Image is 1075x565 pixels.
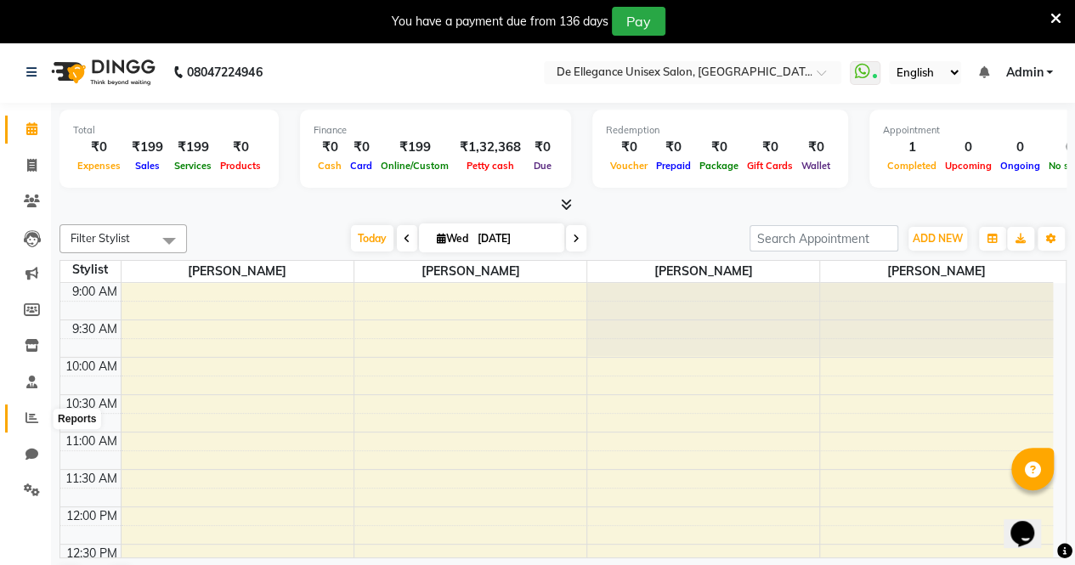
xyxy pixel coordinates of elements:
div: 10:00 AM [62,358,121,376]
div: 1 [883,138,941,157]
span: [PERSON_NAME] [587,261,819,282]
div: ₹0 [314,138,346,157]
span: Ongoing [996,160,1044,172]
span: [PERSON_NAME] [122,261,354,282]
div: ₹0 [743,138,797,157]
span: Prepaid [652,160,695,172]
div: 9:30 AM [69,320,121,338]
span: Products [216,160,265,172]
span: ADD NEW [913,232,963,245]
span: [PERSON_NAME] [354,261,586,282]
div: Finance [314,123,557,138]
span: [PERSON_NAME] [820,261,1053,282]
span: Services [170,160,216,172]
img: logo [43,48,160,96]
span: Gift Cards [743,160,797,172]
span: Due [529,160,556,172]
input: Search Appointment [750,225,898,251]
span: Today [351,225,393,251]
div: Reports [54,409,100,429]
input: 2025-09-03 [472,226,557,251]
div: Total [73,123,265,138]
div: You have a payment due from 136 days [392,13,608,31]
div: 0 [996,138,1044,157]
span: Filter Stylist [71,231,130,245]
span: Sales [131,160,164,172]
div: 11:00 AM [62,432,121,450]
span: Package [695,160,743,172]
span: Admin [1005,64,1043,82]
button: ADD NEW [908,227,967,251]
span: Online/Custom [376,160,453,172]
div: ₹0 [797,138,835,157]
div: 9:00 AM [69,283,121,301]
span: Completed [883,160,941,172]
div: 11:30 AM [62,470,121,488]
span: Upcoming [941,160,996,172]
div: ₹0 [216,138,265,157]
div: ₹0 [695,138,743,157]
span: Voucher [606,160,652,172]
div: Stylist [60,261,121,279]
b: 08047224946 [187,48,262,96]
div: ₹0 [346,138,376,157]
span: Wed [433,232,472,245]
div: ₹199 [376,138,453,157]
div: ₹0 [652,138,695,157]
span: Card [346,160,376,172]
span: Petty cash [462,160,518,172]
div: ₹1,32,368 [453,138,528,157]
div: 10:30 AM [62,395,121,413]
div: ₹199 [170,138,216,157]
div: 12:30 PM [63,545,121,562]
div: ₹0 [606,138,652,157]
span: Expenses [73,160,125,172]
div: ₹0 [528,138,557,157]
iframe: chat widget [1004,497,1058,548]
button: Pay [612,7,665,36]
div: Redemption [606,123,835,138]
span: Wallet [797,160,835,172]
div: ₹199 [125,138,170,157]
div: ₹0 [73,138,125,157]
span: Cash [314,160,346,172]
div: 0 [941,138,996,157]
div: 12:00 PM [63,507,121,525]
